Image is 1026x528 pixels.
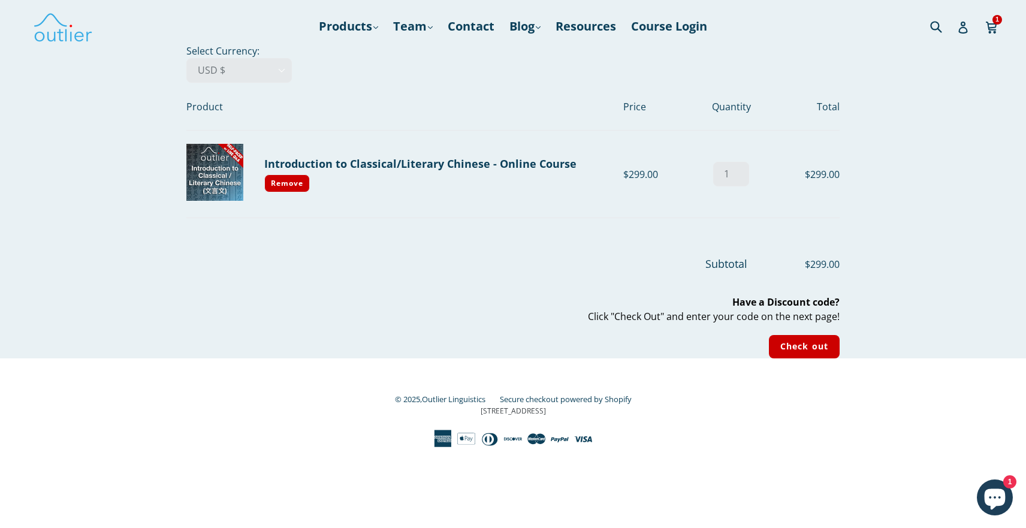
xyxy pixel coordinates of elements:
b: Have a Discount code? [732,295,840,309]
span: Subtotal [705,257,747,271]
a: Resources [550,16,622,37]
th: Total [770,83,840,131]
a: 1 [985,13,999,40]
small: © 2025, [395,394,497,405]
inbox-online-store-chat: Shopify online store chat [973,479,1016,518]
a: Team [387,16,439,37]
div: $299.00 [770,167,840,182]
th: Price [623,83,693,131]
p: [STREET_ADDRESS] [186,406,840,417]
a: Course Login [625,16,713,37]
input: Check out [769,335,840,358]
a: Remove [264,174,310,192]
a: Contact [442,16,500,37]
a: Introduction to Classical/Literary Chinese - Online Course [264,156,577,171]
img: Introduction to Classical/Literary Chinese - Online Course [186,144,243,201]
input: Search [927,14,960,38]
div: $299.00 [623,167,693,182]
div: Select Currency: [153,44,873,358]
span: 1 [992,15,1002,24]
span: $299.00 [750,257,840,271]
p: Click "Check Out" and enter your code on the next page! [186,295,840,324]
img: Outlier Linguistics [33,9,93,44]
a: Products [313,16,384,37]
a: Blog [503,16,547,37]
th: Quantity [693,83,771,131]
a: Outlier Linguistics [422,394,485,405]
a: Secure checkout powered by Shopify [500,394,632,405]
th: Product [186,83,623,131]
